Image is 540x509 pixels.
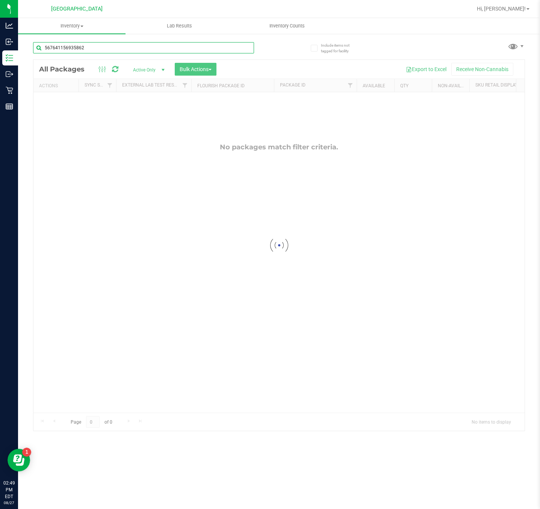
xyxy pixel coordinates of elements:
span: [GEOGRAPHIC_DATA] [51,6,103,12]
a: Inventory [18,18,126,34]
a: Lab Results [126,18,233,34]
p: 02:49 PM EDT [3,480,15,500]
iframe: Resource center unread badge [22,448,31,457]
inline-svg: Reports [6,103,13,110]
span: Include items not tagged for facility [321,43,358,54]
span: Inventory Counts [259,23,315,29]
span: Inventory [18,23,126,29]
inline-svg: Inbound [6,38,13,46]
inline-svg: Retail [6,87,13,94]
a: Inventory Counts [233,18,341,34]
inline-svg: Outbound [6,70,13,78]
inline-svg: Analytics [6,22,13,29]
input: Search Package ID, Item Name, SKU, Lot or Part Number... [33,42,254,53]
iframe: Resource center [8,449,30,471]
p: 08/27 [3,500,15,506]
inline-svg: Inventory [6,54,13,62]
span: Lab Results [157,23,202,29]
span: Hi, [PERSON_NAME]! [477,6,526,12]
